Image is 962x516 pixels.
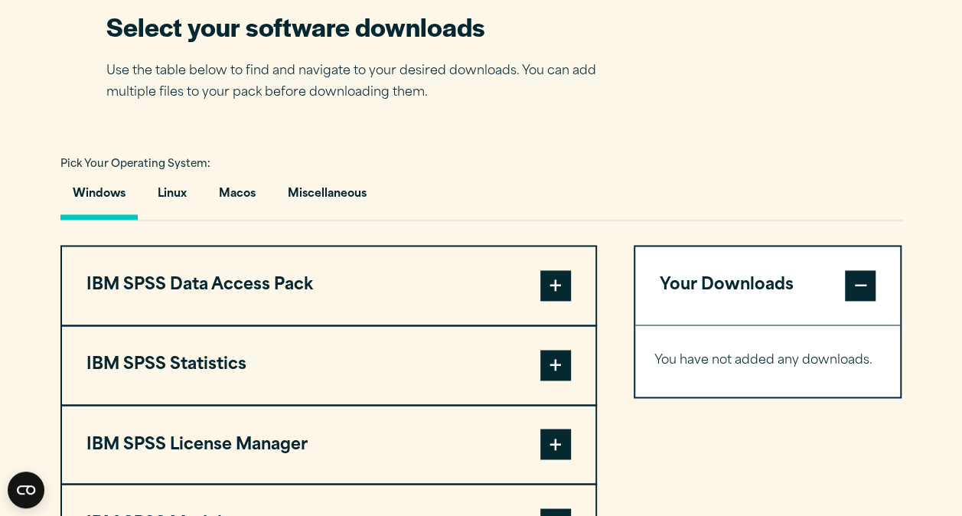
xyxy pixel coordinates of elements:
[62,247,595,325] button: IBM SPSS Data Access Pack
[635,247,901,325] button: Your Downloads
[276,176,379,220] button: Miscellaneous
[106,60,619,105] p: Use the table below to find and navigate to your desired downloads. You can add multiple files to...
[654,350,882,372] p: You have not added any downloads.
[635,325,901,397] div: Your Downloads
[145,176,199,220] button: Linux
[62,406,595,484] button: IBM SPSS License Manager
[8,472,44,508] button: Open CMP widget
[207,176,268,220] button: Macos
[62,326,595,404] button: IBM SPSS Statistics
[60,159,210,169] span: Pick Your Operating System:
[106,9,619,44] h2: Select your software downloads
[60,176,138,220] button: Windows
